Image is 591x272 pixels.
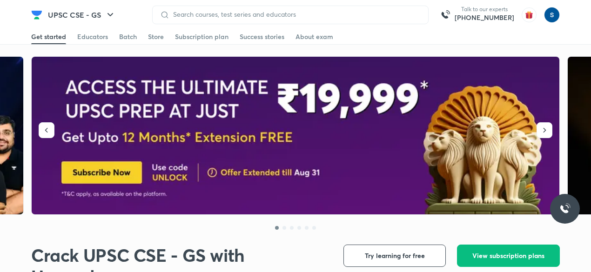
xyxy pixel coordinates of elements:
div: Get started [31,32,66,41]
span: Try learning for free [365,251,425,260]
span: View subscription plans [472,251,544,260]
input: Search courses, test series and educators [169,11,421,18]
div: About exam [295,32,333,41]
div: Educators [77,32,108,41]
button: Try learning for free [343,245,446,267]
a: Store [148,29,164,44]
a: Get started [31,29,66,44]
p: Talk to our experts [455,6,514,13]
img: call-us [436,6,455,24]
div: Batch [119,32,137,41]
div: Success stories [240,32,284,41]
button: UPSC CSE - GS [42,6,121,24]
img: ttu [559,203,571,214]
a: Educators [77,29,108,44]
a: Batch [119,29,137,44]
img: Company Logo [31,9,42,20]
img: simran kumari [544,7,560,23]
img: avatar [522,7,537,22]
a: Subscription plan [175,29,228,44]
div: Store [148,32,164,41]
button: View subscription plans [457,245,560,267]
div: Subscription plan [175,32,228,41]
a: Success stories [240,29,284,44]
a: [PHONE_NUMBER] [455,13,514,22]
a: About exam [295,29,333,44]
